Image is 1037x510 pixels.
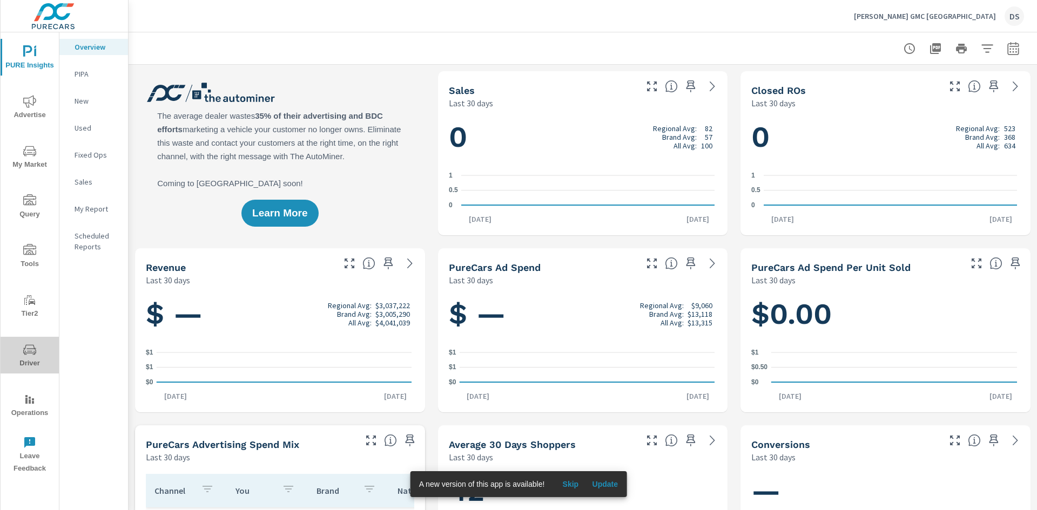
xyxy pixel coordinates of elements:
button: Make Fullscreen [362,432,380,449]
p: Brand Avg: [662,133,697,141]
button: Select Date Range [1002,38,1024,59]
p: Last 30 days [449,274,493,287]
p: $9,060 [691,301,712,310]
p: [DATE] [157,391,194,402]
a: See more details in report [1007,78,1024,95]
span: Skip [557,479,583,489]
button: Make Fullscreen [968,255,985,272]
h5: Closed ROs [751,85,806,96]
p: All Avg: [661,318,684,327]
button: Print Report [951,38,972,59]
p: My Report [75,203,119,214]
span: Number of vehicles sold by the dealership over the selected date range. [Source: This data is sou... [665,80,678,93]
p: [DATE] [982,214,1020,225]
p: $3,037,222 [375,301,410,310]
button: Apply Filters [977,38,998,59]
text: $1 [449,364,456,371]
p: Sales [75,176,119,187]
text: $0 [146,378,153,386]
span: Update [592,479,618,489]
text: 0.5 [449,187,458,194]
p: Last 30 days [751,451,796,464]
p: Scheduled Reports [75,230,119,252]
span: Total cost of media for all PureCars channels for the selected dealership group over the selected... [665,257,678,270]
h5: PureCars Ad Spend [449,262,541,273]
p: 368 [1004,133,1015,141]
h1: $0.00 [751,296,1020,332]
p: 82 [705,124,712,133]
text: 0 [449,201,453,209]
p: All Avg: [674,141,697,150]
span: Query [4,194,56,221]
text: 1 [751,172,755,179]
h1: 0 [751,119,1020,155]
span: The number of dealer-specified goals completed by a visitor. [Source: This data is provided by th... [968,434,981,447]
h1: 0 [449,119,717,155]
text: 0 [751,201,755,209]
span: Advertise [4,95,56,121]
text: 0.5 [751,187,760,194]
p: Brand Avg: [965,133,1000,141]
p: Regional Avg: [328,301,372,310]
h1: $ — [146,296,414,332]
span: Tools [4,244,56,270]
div: Scheduled Reports [59,228,128,255]
p: Last 30 days [751,97,796,110]
text: $0 [449,378,456,386]
h1: — [751,473,1020,509]
p: All Avg: [348,318,372,327]
p: Last 30 days [146,451,190,464]
p: [DATE] [679,214,717,225]
p: $4,041,039 [375,318,410,327]
span: Save this to your personalized report [380,255,397,272]
div: Fixed Ops [59,147,128,163]
div: Used [59,120,128,136]
text: $1 [146,364,153,371]
span: Save this to your personalized report [985,432,1002,449]
p: PIPA [75,69,119,79]
p: [DATE] [764,214,802,225]
span: Driver [4,343,56,370]
span: This table looks at how you compare to the amount of budget you spend per channel as opposed to y... [384,434,397,447]
text: $1 [751,349,759,356]
p: Regional Avg: [653,124,697,133]
p: Regional Avg: [640,301,684,310]
h5: PureCars Ad Spend Per Unit Sold [751,262,911,273]
p: All Avg: [977,141,1000,150]
span: Number of Repair Orders Closed by the selected dealership group over the selected time range. [So... [968,80,981,93]
p: 57 [705,133,712,141]
h5: Revenue [146,262,186,273]
p: [PERSON_NAME] GMC [GEOGRAPHIC_DATA] [854,11,996,21]
p: $13,118 [688,310,712,318]
p: 523 [1004,124,1015,133]
p: Channel [154,485,192,496]
p: Used [75,123,119,133]
span: Average cost of advertising per each vehicle sold at the dealer over the selected date range. The... [989,257,1002,270]
text: $0.50 [751,364,767,371]
button: Make Fullscreen [946,78,964,95]
button: Skip [553,475,588,493]
a: See more details in report [704,255,721,272]
p: Overview [75,42,119,52]
p: [DATE] [982,391,1020,402]
p: You [235,485,273,496]
div: My Report [59,201,128,217]
p: [DATE] [459,391,497,402]
p: Last 30 days [449,97,493,110]
text: 1 [449,172,453,179]
span: A new version of this app is available! [419,480,545,488]
p: New [75,96,119,106]
p: 634 [1004,141,1015,150]
p: Last 30 days [751,274,796,287]
text: $0 [751,378,759,386]
h5: Average 30 Days Shoppers [449,439,576,450]
span: Save this to your personalized report [682,432,699,449]
h1: $ — [449,296,717,332]
span: Save this to your personalized report [682,255,699,272]
p: 100 [701,141,712,150]
span: Save this to your personalized report [1007,255,1024,272]
button: Learn More [241,200,318,227]
div: Overview [59,39,128,55]
p: $3,005,290 [375,310,410,318]
button: Make Fullscreen [946,432,964,449]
